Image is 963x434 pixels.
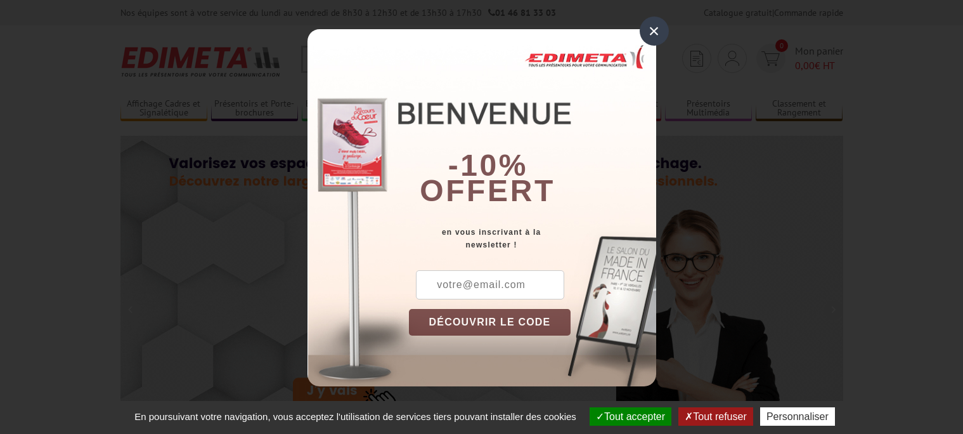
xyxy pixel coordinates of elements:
[760,407,835,426] button: Personnaliser (fenêtre modale)
[128,411,583,422] span: En poursuivant votre navigation, vous acceptez l'utilisation de services tiers pouvant installer ...
[678,407,753,426] button: Tout refuser
[416,270,564,299] input: votre@email.com
[409,309,571,336] button: DÉCOUVRIR LE CODE
[448,148,528,182] b: -10%
[640,16,669,46] div: ×
[409,226,656,251] div: en vous inscrivant à la newsletter !
[590,407,671,426] button: Tout accepter
[420,174,555,207] font: offert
